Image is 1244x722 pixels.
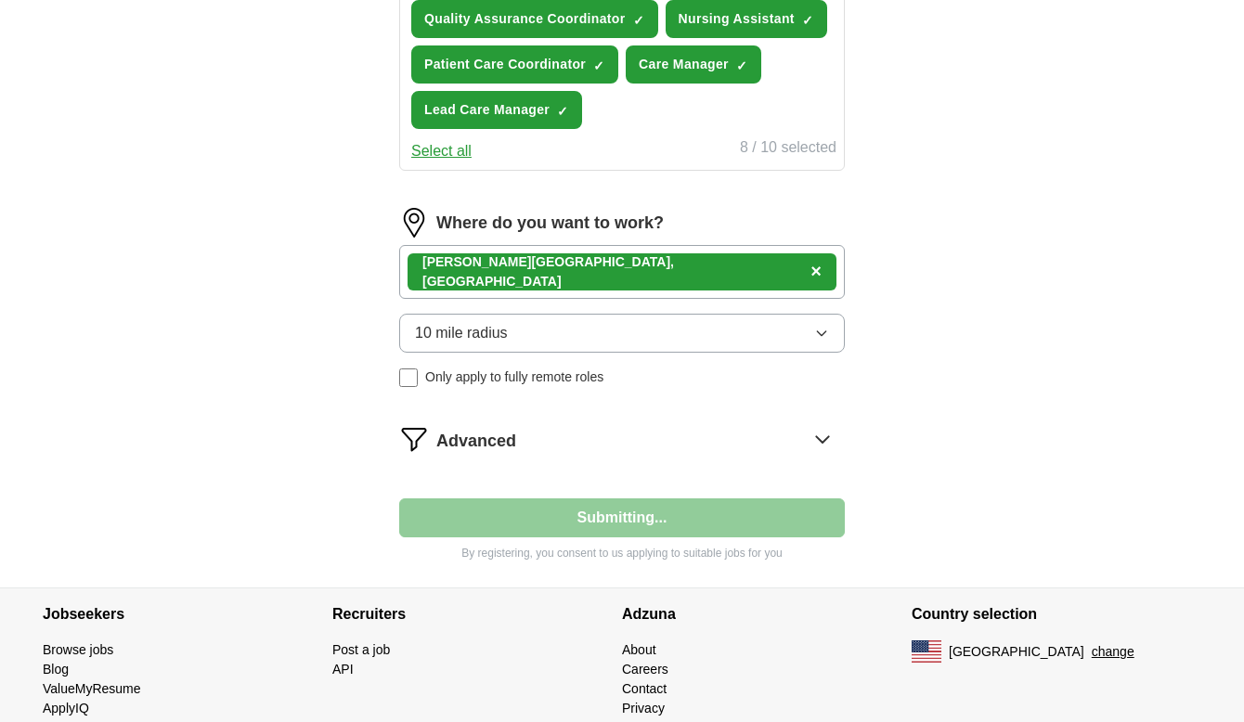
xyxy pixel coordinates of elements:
[633,13,644,28] span: ✓
[679,9,795,29] span: Nursing Assistant
[1092,642,1134,662] button: change
[411,140,472,162] button: Select all
[332,662,354,677] a: API
[622,701,665,716] a: Privacy
[912,640,941,663] img: US flag
[399,314,845,353] button: 10 mile radius
[424,9,626,29] span: Quality Assurance Coordinator
[436,429,516,454] span: Advanced
[332,642,390,657] a: Post a job
[411,91,582,129] button: Lead Care Manager✓
[626,45,761,84] button: Care Manager✓
[424,100,550,120] span: Lead Care Manager
[399,424,429,454] img: filter
[802,13,813,28] span: ✓
[593,58,604,73] span: ✓
[399,368,418,387] input: Only apply to fully remote roles
[436,211,664,236] label: Where do you want to work?
[399,498,845,537] button: Submitting...
[949,642,1084,662] span: [GEOGRAPHIC_DATA]
[810,258,822,286] button: ×
[415,322,508,344] span: 10 mile radius
[810,261,822,281] span: ×
[399,545,845,561] p: By registering, you consent to us applying to suitable jobs for you
[43,681,141,696] a: ValueMyResume
[622,681,667,696] a: Contact
[639,55,729,74] span: Care Manager
[740,136,836,162] div: 8 / 10 selected
[622,662,668,677] a: Careers
[43,642,113,657] a: Browse jobs
[43,662,69,677] a: Blog
[622,642,656,657] a: About
[912,588,1201,640] h4: Country selection
[399,208,429,238] img: location.png
[411,45,618,84] button: Patient Care Coordinator✓
[43,701,89,716] a: ApplyIQ
[425,367,603,387] span: Only apply to fully remote roles
[422,252,803,291] div: [PERSON_NAME][GEOGRAPHIC_DATA], [GEOGRAPHIC_DATA]
[557,104,568,119] span: ✓
[424,55,586,74] span: Patient Care Coordinator
[736,58,747,73] span: ✓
